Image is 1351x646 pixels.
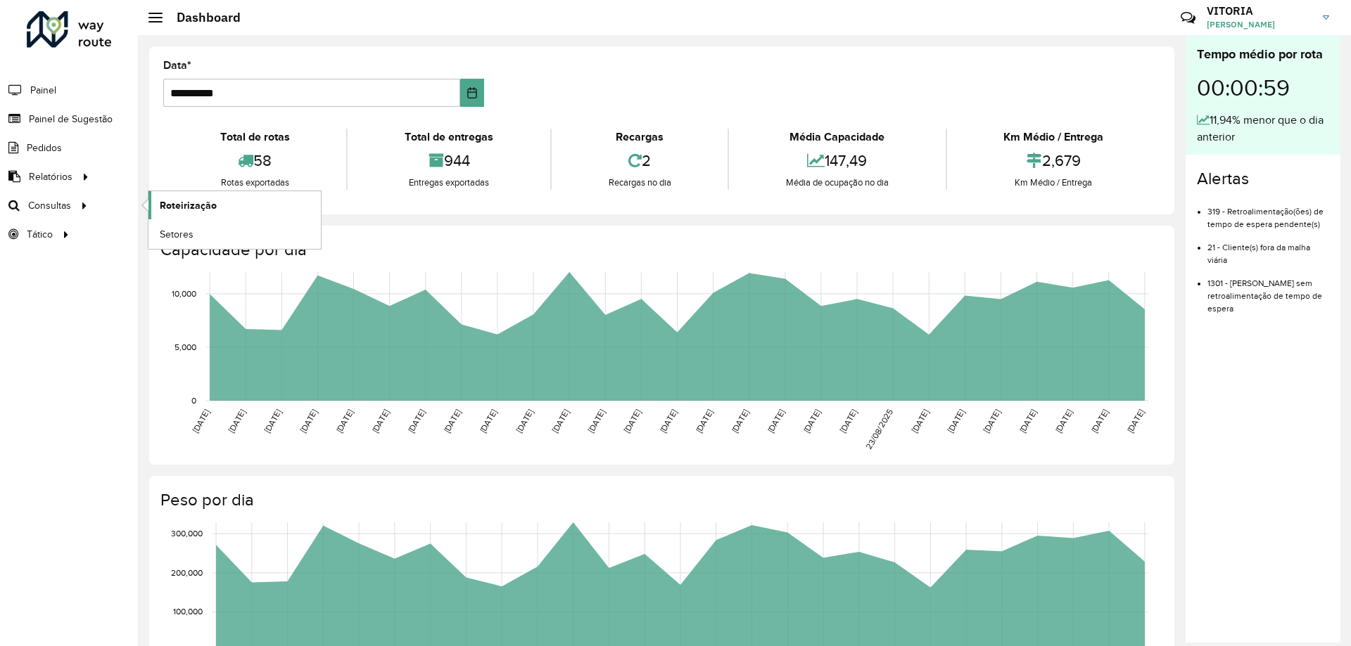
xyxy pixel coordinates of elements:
text: 0 [191,396,196,405]
text: [DATE] [586,408,607,434]
text: [DATE] [622,408,642,434]
div: Entregas exportadas [351,176,546,190]
a: Setores [148,220,321,248]
text: [DATE] [1125,408,1146,434]
label: Data [163,57,191,74]
span: Setores [160,227,194,242]
text: 300,000 [171,529,203,538]
div: Km Médio / Entrega [951,176,1157,190]
a: Contato Rápido [1173,3,1203,33]
div: 2 [555,146,724,176]
text: [DATE] [694,408,714,434]
h4: Capacidade por dia [160,240,1160,260]
span: [PERSON_NAME] [1207,18,1312,31]
text: [DATE] [262,408,283,434]
text: [DATE] [227,408,247,434]
text: [DATE] [478,408,498,434]
span: Relatórios [29,169,72,184]
text: [DATE] [658,408,678,434]
text: [DATE] [442,408,462,434]
text: [DATE] [514,408,535,434]
span: Pedidos [27,141,62,155]
text: [DATE] [191,408,211,434]
li: 319 - Retroalimentação(ões) de tempo de espera pendente(s) [1207,195,1329,231]
text: [DATE] [1053,408,1074,434]
div: Tempo médio por rota [1197,45,1329,64]
li: 1301 - [PERSON_NAME] sem retroalimentação de tempo de espera [1207,266,1329,315]
div: 00:00:59 [1197,64,1329,112]
div: Total de entregas [351,129,546,146]
div: Recargas [555,129,724,146]
text: 10,000 [172,289,196,298]
text: [DATE] [406,408,426,434]
div: 944 [351,146,546,176]
div: 147,49 [732,146,941,176]
div: Km Médio / Entrega [951,129,1157,146]
text: [DATE] [1089,408,1110,434]
div: Rotas exportadas [167,176,343,190]
h3: VITORIA [1207,4,1312,18]
text: [DATE] [298,408,319,434]
h4: Alertas [1197,169,1329,189]
text: [DATE] [910,408,930,434]
div: Média de ocupação no dia [732,176,941,190]
text: 100,000 [173,607,203,616]
text: [DATE] [370,408,391,434]
span: Tático [27,227,53,242]
li: 21 - Cliente(s) fora da malha viária [1207,231,1329,266]
span: Roteirização [160,198,217,213]
text: 5,000 [175,342,196,351]
a: Roteirização [148,191,321,219]
button: Choose Date [460,79,485,107]
text: [DATE] [982,408,1002,434]
div: 58 [167,146,343,176]
span: Consultas [28,198,71,213]
text: [DATE] [946,408,966,434]
div: Média Capacidade [732,129,941,146]
text: [DATE] [730,408,750,434]
div: Total de rotas [167,129,343,146]
text: [DATE] [838,408,858,434]
div: Recargas no dia [555,176,724,190]
text: [DATE] [550,408,571,434]
text: [DATE] [334,408,355,434]
h4: Peso por dia [160,490,1160,510]
span: Painel [30,83,56,98]
text: [DATE] [801,408,822,434]
text: 200,000 [171,568,203,577]
text: [DATE] [1017,408,1038,434]
span: Painel de Sugestão [29,112,113,127]
h2: Dashboard [163,10,241,25]
text: 23/08/2025 [864,408,894,451]
div: 11,94% menor que o dia anterior [1197,112,1329,146]
text: [DATE] [766,408,786,434]
div: 2,679 [951,146,1157,176]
